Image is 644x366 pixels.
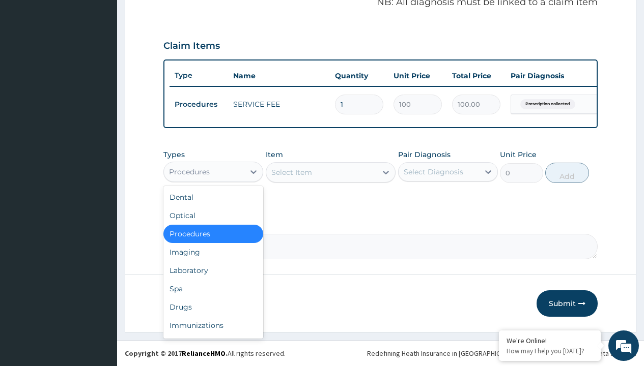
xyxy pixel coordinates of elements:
label: Pair Diagnosis [398,149,451,160]
footer: All rights reserved. [117,340,644,366]
div: Spa [163,280,263,298]
th: Total Price [447,66,506,86]
div: We're Online! [507,336,593,345]
p: How may I help you today? [507,347,593,355]
div: Chat with us now [53,57,171,70]
th: Unit Price [388,66,447,86]
div: Optical [163,206,263,225]
div: Immunizations [163,316,263,334]
div: Minimize live chat window [167,5,191,29]
label: Unit Price [500,149,537,160]
span: We're online! [59,115,141,218]
label: Types [163,150,185,159]
a: RelianceHMO [182,349,226,358]
th: Quantity [330,66,388,86]
th: Type [170,66,228,85]
label: Item [266,149,283,160]
img: d_794563401_company_1708531726252_794563401 [19,51,41,76]
div: Redefining Heath Insurance in [GEOGRAPHIC_DATA] using Telemedicine and Data Science! [367,348,636,358]
th: Name [228,66,330,86]
h3: Claim Items [163,41,220,52]
td: SERVICE FEE [228,94,330,114]
div: Procedures [163,225,263,243]
button: Add [545,163,589,183]
div: Others [163,334,263,353]
span: Prescription collected [520,99,575,109]
div: Select Diagnosis [404,167,463,177]
button: Submit [537,290,598,317]
div: Drugs [163,298,263,316]
div: Imaging [163,243,263,261]
strong: Copyright © 2017 . [125,349,228,358]
th: Pair Diagnosis [506,66,618,86]
label: Comment [163,220,598,228]
div: Dental [163,188,263,206]
div: Select Item [271,167,312,177]
textarea: Type your message and hit 'Enter' [5,252,194,287]
div: Laboratory [163,261,263,280]
td: Procedures [170,95,228,114]
div: Procedures [169,167,210,177]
